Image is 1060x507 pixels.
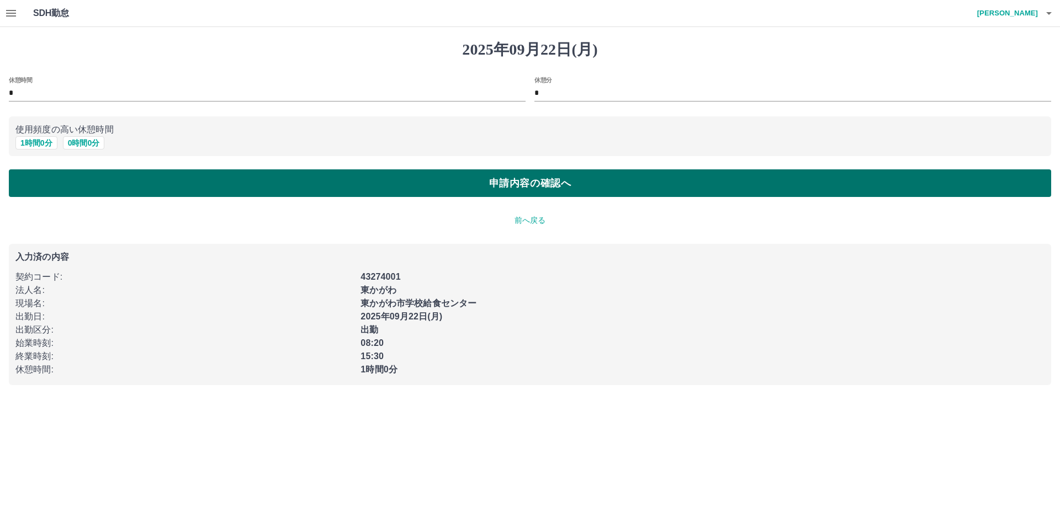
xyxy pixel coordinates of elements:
[15,123,1045,136] p: 使用頻度の高い休憩時間
[15,337,354,350] p: 始業時刻 :
[361,272,400,281] b: 43274001
[15,310,354,323] p: 出勤日 :
[361,298,476,308] b: 東かがわ市学校給食センター
[15,136,57,150] button: 1時間0分
[534,76,552,84] label: 休憩分
[361,338,384,348] b: 08:20
[361,351,384,361] b: 15:30
[361,312,442,321] b: 2025年09月22日(月)
[361,325,378,334] b: 出勤
[361,365,397,374] b: 1時間0分
[15,350,354,363] p: 終業時刻 :
[15,270,354,284] p: 契約コード :
[9,40,1051,59] h1: 2025年09月22日(月)
[15,363,354,376] p: 休憩時間 :
[15,253,1045,261] p: 入力済の内容
[15,284,354,297] p: 法人名 :
[9,169,1051,197] button: 申請内容の確認へ
[63,136,105,150] button: 0時間0分
[361,285,396,295] b: 東かがわ
[9,215,1051,226] p: 前へ戻る
[15,297,354,310] p: 現場名 :
[15,323,354,337] p: 出勤区分 :
[9,76,32,84] label: 休憩時間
